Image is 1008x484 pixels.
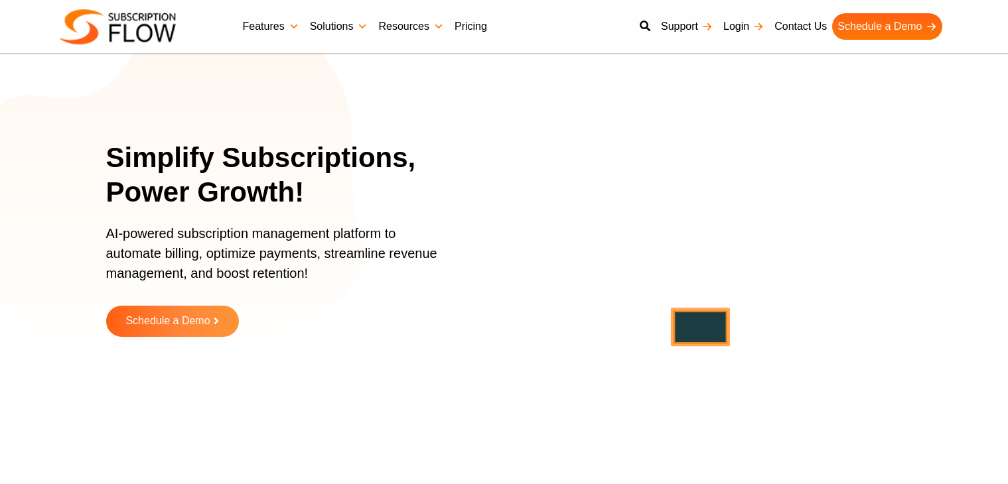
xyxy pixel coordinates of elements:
img: Subscriptionflow [60,9,176,44]
a: Pricing [449,13,492,40]
span: Schedule a Demo [125,316,210,327]
a: Resources [373,13,449,40]
a: Solutions [305,13,374,40]
a: Schedule a Demo [106,306,239,337]
a: Schedule a Demo [832,13,942,40]
a: Contact Us [769,13,832,40]
h1: Simplify Subscriptions, Power Growth! [106,141,468,210]
a: Support [656,13,718,40]
a: Features [238,13,305,40]
p: AI-powered subscription management platform to automate billing, optimize payments, streamline re... [106,223,451,296]
a: Login [718,13,769,40]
